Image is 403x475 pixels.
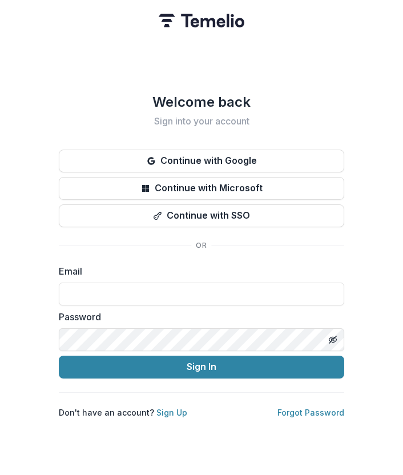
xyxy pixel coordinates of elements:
label: Email [59,264,337,278]
button: Continue with Microsoft [59,177,344,200]
button: Toggle password visibility [324,331,342,349]
button: Sign In [59,356,344,379]
h1: Welcome back [59,93,344,111]
button: Continue with SSO [59,204,344,227]
a: Sign Up [156,408,187,417]
button: Continue with Google [59,150,344,172]
img: Temelio [159,14,244,27]
p: Don't have an account? [59,406,187,418]
a: Forgot Password [277,408,344,417]
h2: Sign into your account [59,116,344,127]
label: Password [59,310,337,324]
